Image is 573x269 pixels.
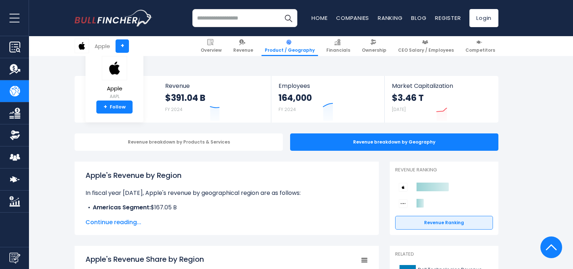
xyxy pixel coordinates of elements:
[271,76,384,123] a: Employees 164,000 FY 2024
[395,216,493,230] a: Revenue Ranking
[102,93,127,100] small: AAPL
[395,251,493,257] p: Related
[279,92,312,103] strong: 164,000
[465,47,495,53] span: Competitors
[279,82,377,89] span: Employees
[362,47,386,53] span: Ownership
[93,212,143,220] b: Europe Segment:
[323,36,354,56] a: Financials
[262,36,318,56] a: Product / Geography
[104,104,107,110] strong: +
[385,76,498,123] a: Market Capitalization $3.46 T [DATE]
[85,218,368,227] span: Continue reading...
[399,183,407,192] img: Apple competitors logo
[165,92,205,103] strong: $391.04 B
[116,39,129,53] a: +
[85,203,368,212] li: $167.05 B
[93,203,151,212] b: Americas Segment:
[265,47,315,53] span: Product / Geography
[9,130,20,141] img: Ownership
[96,101,133,114] a: +Follow
[85,170,368,181] h1: Apple's Revenue by Region
[158,76,271,123] a: Revenue $391.04 B FY 2024
[75,10,152,26] a: Go to homepage
[95,42,110,50] div: Apple
[411,14,426,22] a: Blog
[378,14,402,22] a: Ranking
[75,10,152,26] img: bullfincher logo
[85,189,368,197] p: In fiscal year [DATE], Apple's revenue by geographical region are as follows:
[102,56,127,80] img: AAPL logo
[75,39,89,53] img: AAPL logo
[462,36,498,56] a: Competitors
[398,47,454,53] span: CEO Salary / Employees
[85,254,204,264] tspan: Apple's Revenue Share by Region
[336,14,369,22] a: Companies
[395,36,457,56] a: CEO Salary / Employees
[469,9,498,27] a: Login
[311,14,327,22] a: Home
[279,9,297,27] button: Search
[230,36,256,56] a: Revenue
[85,212,368,221] li: $101.33 B
[326,47,350,53] span: Financials
[201,47,222,53] span: Overview
[197,36,225,56] a: Overview
[102,86,127,92] span: Apple
[395,167,493,173] p: Revenue Ranking
[101,56,127,101] a: Apple AAPL
[392,82,490,89] span: Market Capitalization
[399,199,407,208] img: Sony Group Corporation competitors logo
[165,106,183,112] small: FY 2024
[392,92,424,103] strong: $3.46 T
[359,36,390,56] a: Ownership
[233,47,253,53] span: Revenue
[392,106,406,112] small: [DATE]
[75,133,283,151] div: Revenue breakdown by Products & Services
[279,106,296,112] small: FY 2024
[290,133,498,151] div: Revenue breakdown by Geography
[165,82,264,89] span: Revenue
[435,14,461,22] a: Register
